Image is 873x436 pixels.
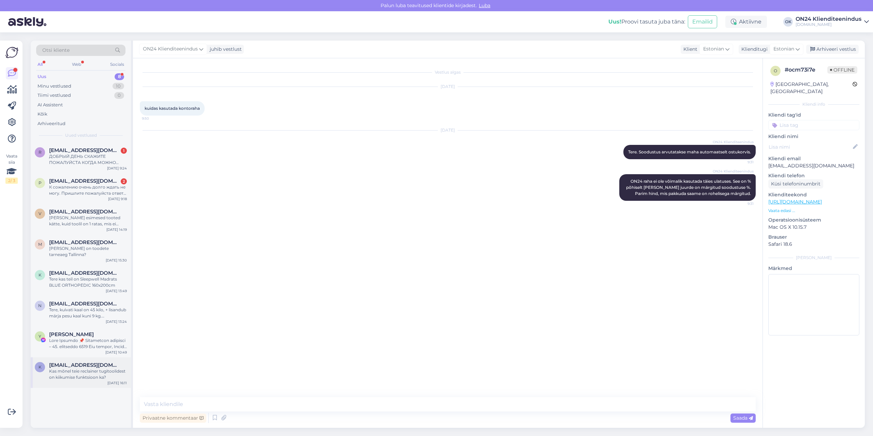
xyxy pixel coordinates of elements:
[768,172,859,179] p: Kliendi telefon
[768,241,859,248] p: Safari 18.6
[38,120,65,127] div: Arhiveeritud
[38,242,42,247] span: M
[49,245,127,258] div: [PERSON_NAME] on toodete tarneaeg Tallinna?
[768,208,859,214] p: Vaata edasi ...
[49,153,127,166] div: ДОБРЫЙ ДЕНЬ СКАЖИТЕ ПОЖАЛУЙСТА КОГДА МОЖНО ОЖИДАТЬ ЗАКАЗ 1216908 [DATE]
[65,132,97,138] span: Uued vestlused
[5,153,18,184] div: Vaata siia
[49,301,120,307] span: nele.mandla@gmail.com
[107,166,127,171] div: [DATE] 9:24
[796,16,869,27] a: ON24 Klienditeenindus[DOMAIN_NAME]
[49,209,120,215] span: Vilba.kadri@gmail.com
[768,234,859,241] p: Brauser
[121,148,127,154] div: 1
[49,368,127,380] div: Kas mõnel teie reclainer tugitoolidest on kiikumise funktsioon ka?
[49,184,127,196] div: К сожалению очень долго ждать не могу. Пришлите пожалуйста ответ на почте [EMAIL_ADDRESS][DOMAIN_...
[768,255,859,261] div: [PERSON_NAME]
[785,66,827,74] div: # ocm73i7e
[49,270,120,276] span: Kodulinnatuled@gmail.com
[39,364,42,370] span: K
[728,201,754,206] span: 9:31
[770,81,853,95] div: [GEOGRAPHIC_DATA], [GEOGRAPHIC_DATA]
[49,307,127,319] div: Tere, kuivati kaal on 45 kilo, + lisandub märja pesu kaal kuni 9 kg. [PERSON_NAME] peaks kannatam...
[768,179,823,189] div: Küsi telefoninumbrit
[773,45,794,53] span: Estonian
[768,120,859,130] input: Lisa tag
[71,60,83,69] div: Web
[774,68,777,73] span: o
[733,415,753,421] span: Saada
[140,84,756,90] div: [DATE]
[38,303,42,308] span: n
[113,83,124,90] div: 10
[703,45,724,53] span: Estonian
[768,133,859,140] p: Kliendi nimi
[38,102,63,108] div: AI Assistent
[142,116,167,121] span: 9:50
[768,111,859,119] p: Kliendi tag'id
[5,46,18,59] img: Askly Logo
[106,227,127,232] div: [DATE] 14:19
[713,139,754,145] span: ON24 Klienditeenindus
[768,265,859,272] p: Märkmed
[49,147,120,153] span: RESPECTSERVICEE@GMAIL.COM
[768,162,859,169] p: [EMAIL_ADDRESS][DOMAIN_NAME]
[49,331,94,337] span: Yaman Yemicho
[109,60,125,69] div: Socials
[608,18,621,25] b: Uus!
[728,160,754,165] span: 9:31
[768,216,859,224] p: Operatsioonisüsteem
[107,380,127,386] div: [DATE] 16:11
[106,288,127,294] div: [DATE] 13:49
[49,239,120,245] span: Marinagermanltd@gmail.com
[739,46,768,53] div: Klienditugi
[827,66,857,74] span: Offline
[39,180,42,185] span: P
[725,16,767,28] div: Aktiivne
[38,73,46,80] div: Uus
[5,178,18,184] div: 2 / 3
[688,15,717,28] button: Emailid
[49,178,120,184] span: Pavelumb@gmail.com
[783,17,793,27] div: OK
[49,337,127,350] div: Lore Ipsumdo 📌 Sitametcon adipisci – 45. elitseddo 6519 Eiu tempor, Incidi utlaboreetdo magna ali...
[140,127,756,133] div: [DATE]
[143,45,198,53] span: ON24 Klienditeenindus
[628,149,751,154] span: Tere. Soodustus arvutatakse maha automaatselt ostukorvis.
[49,215,127,227] div: [PERSON_NAME] esimesed tooted kätte, kuid toolil on 1 ratas, mis ei mahu talle mõeldud auku sisse...
[115,73,124,80] div: 8
[796,22,861,27] div: [DOMAIN_NAME]
[768,155,859,162] p: Kliendi email
[121,178,127,184] div: 2
[105,350,127,355] div: [DATE] 10:49
[608,18,685,26] div: Proovi tasuta juba täna:
[140,69,756,75] div: Vestlus algas
[38,111,47,118] div: Kõik
[681,46,697,53] div: Klient
[806,45,859,54] div: Arhiveeri vestlus
[768,191,859,198] p: Klienditeekond
[768,224,859,231] p: Mac OS X 10.15.7
[39,334,41,339] span: Y
[42,47,70,54] span: Otsi kliente
[207,46,242,53] div: juhib vestlust
[106,319,127,324] div: [DATE] 13:24
[768,199,822,205] a: [URL][DOMAIN_NAME]
[768,101,859,107] div: Kliendi info
[49,276,127,288] div: Tere kas teil on Sleepwell Madrats BLUE ORTHOPEDIC 160x200cm
[140,414,206,423] div: Privaatne kommentaar
[38,92,71,99] div: Tiimi vestlused
[145,106,200,111] span: kuidas kasutada kontoraha
[477,2,492,9] span: Luba
[796,16,861,22] div: ON24 Klienditeenindus
[49,362,120,368] span: Kaidi91@gmail.com
[39,272,42,277] span: K
[769,143,852,151] input: Lisa nimi
[39,211,41,216] span: V
[108,196,127,201] div: [DATE] 9:18
[38,83,71,90] div: Minu vestlused
[626,179,752,196] span: ON24 raha ei ole võimalik kasutada täies ulatuses. See on % põhiselt [PERSON_NAME] juurde on märg...
[36,60,44,69] div: All
[39,150,42,155] span: R
[713,169,754,174] span: ON24 Klienditeenindus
